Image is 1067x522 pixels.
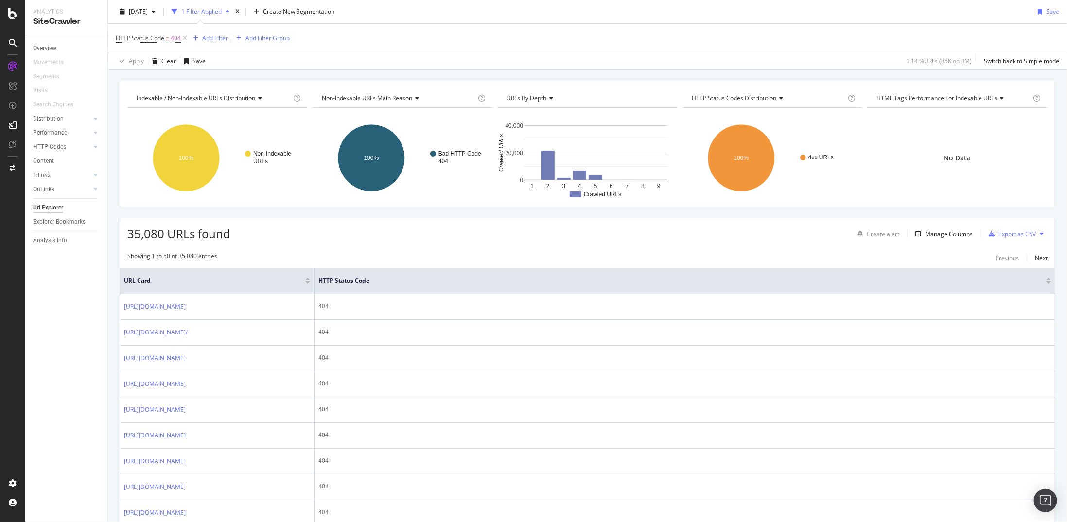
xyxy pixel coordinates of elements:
div: Open Intercom Messenger [1034,489,1057,512]
text: 8 [642,183,645,190]
button: Manage Columns [911,228,973,240]
a: Content [33,156,101,166]
text: 0 [520,177,524,184]
text: URLs [253,158,268,165]
div: Switch back to Simple mode [984,57,1059,65]
div: 404 [318,379,1051,388]
div: Save [192,57,206,65]
div: Next [1035,254,1048,262]
div: Analysis Info [33,235,67,245]
div: Add Filter Group [245,34,290,42]
text: 5 [594,183,597,190]
button: Clear [148,53,176,69]
a: [URL][DOMAIN_NAME]‏/ [124,328,188,337]
button: Save [1034,4,1059,19]
span: No Data [944,153,971,163]
text: 100% [364,155,379,161]
span: Non-Indexable URLs Main Reason [322,94,413,102]
text: 4xx URLs [808,154,834,161]
span: 404 [171,32,181,45]
button: Switch back to Simple mode [980,53,1059,69]
button: Export as CSV [985,226,1036,242]
div: Content [33,156,54,166]
text: 6 [610,183,613,190]
button: Add Filter [189,33,228,44]
span: HTTP Status Code [318,277,1032,285]
text: Crawled URLs [498,134,505,172]
a: Movements [33,57,73,68]
div: A chart. [682,116,861,200]
h4: HTML Tags Performance for Indexable URLs [875,90,1031,106]
text: Non-Indexable [253,150,291,157]
a: [URL][DOMAIN_NAME] [124,379,186,389]
div: Analytics [33,8,100,16]
div: 404 [318,328,1051,336]
span: HTTP Status Codes Distribution [692,94,776,102]
span: HTML Tags Performance for Indexable URLs [876,94,997,102]
span: 35,080 URLs found [127,226,230,242]
text: 2 [546,183,550,190]
a: Visits [33,86,57,96]
div: Visits [33,86,48,96]
h4: Indexable / Non-Indexable URLs Distribution [135,90,291,106]
span: URL Card [124,277,303,285]
a: Analysis Info [33,235,101,245]
text: 3 [562,183,566,190]
div: Export as CSV [998,230,1036,238]
div: Url Explorer [33,203,63,213]
div: 404 [318,508,1051,517]
div: Overview [33,43,56,53]
span: = [166,34,169,42]
div: 404 [318,456,1051,465]
svg: A chart. [313,116,491,200]
text: 9 [657,183,661,190]
svg: A chart. [127,116,306,200]
button: Apply [116,53,144,69]
button: Create New Segmentation [250,4,338,19]
div: Inlinks [33,170,50,180]
text: 404 [438,158,448,165]
a: [URL][DOMAIN_NAME] [124,353,186,363]
div: times [233,7,242,17]
a: Outlinks [33,184,91,194]
text: 100% [734,155,749,161]
svg: A chart. [497,116,676,200]
h4: Non-Indexable URLs Main Reason [320,90,476,106]
a: [URL][DOMAIN_NAME] [124,456,186,466]
a: [URL][DOMAIN_NAME] [124,482,186,492]
div: Apply [129,57,144,65]
div: HTTP Codes [33,142,66,152]
div: 404 [318,405,1051,414]
div: Showing 1 to 50 of 35,080 entries [127,252,217,263]
a: HTTP Codes [33,142,91,152]
a: [URL][DOMAIN_NAME] [124,405,186,415]
div: 404 [318,353,1051,362]
a: [URL][DOMAIN_NAME] [124,431,186,440]
div: 404 [318,431,1051,439]
a: Inlinks [33,170,91,180]
span: HTTP Status Code [116,34,164,42]
a: Explorer Bookmarks [33,217,101,227]
text: 1 [531,183,534,190]
button: Next [1035,252,1048,263]
div: Create alert [867,230,899,238]
text: 20,000 [505,150,523,157]
a: Segments [33,71,69,82]
text: 100% [179,155,194,161]
div: Distribution [33,114,64,124]
span: Create New Segmentation [263,7,334,16]
a: Performance [33,128,91,138]
button: [DATE] [116,4,159,19]
div: 1 Filter Applied [181,7,222,16]
button: Add Filter Group [232,33,290,44]
div: Previous [996,254,1019,262]
span: 2025 Sep. 29th [129,7,148,16]
div: Add Filter [202,34,228,42]
button: Create alert [854,226,899,242]
button: 1 Filter Applied [168,4,233,19]
text: 7 [626,183,629,190]
a: Search Engines [33,100,83,110]
text: 4 [578,183,581,190]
